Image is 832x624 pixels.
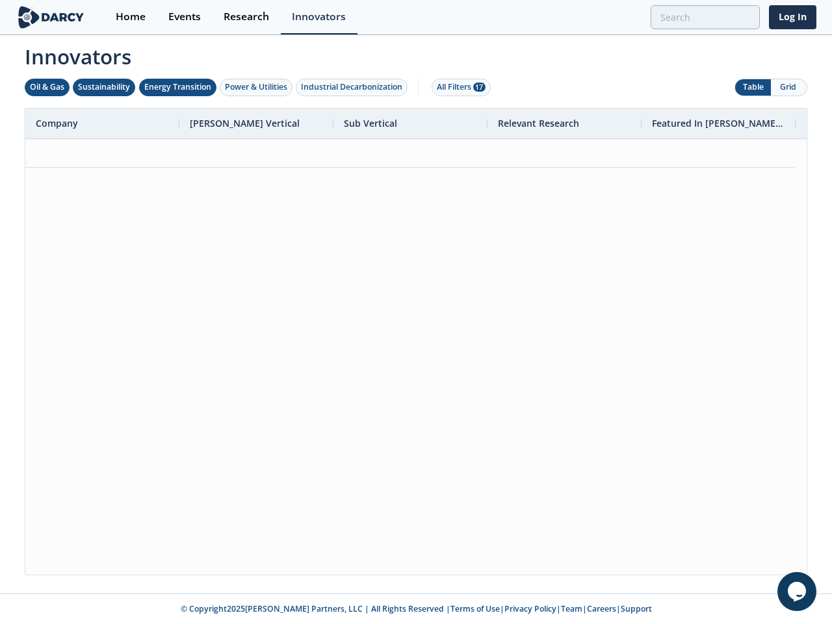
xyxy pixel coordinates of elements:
input: Advanced Search [651,5,760,29]
button: Sustainability [73,79,135,96]
span: Sub Vertical [344,117,397,129]
a: Careers [587,603,616,614]
button: Grid [771,79,807,96]
div: Industrial Decarbonization [301,81,402,93]
button: Oil & Gas [25,79,70,96]
div: Oil & Gas [30,81,64,93]
button: Power & Utilities [220,79,292,96]
a: Privacy Policy [504,603,556,614]
span: Featured In [PERSON_NAME] Live [652,117,785,129]
div: Energy Transition [144,81,211,93]
div: Innovators [292,12,346,22]
button: Industrial Decarbonization [296,79,408,96]
div: All Filters [437,81,486,93]
button: Table [735,79,771,96]
img: logo-wide.svg [16,6,86,29]
button: Energy Transition [139,79,216,96]
span: Innovators [16,36,816,71]
button: All Filters 17 [432,79,491,96]
div: Home [116,12,146,22]
a: Support [621,603,652,614]
span: [PERSON_NAME] Vertical [190,117,300,129]
div: Events [168,12,201,22]
div: Research [224,12,269,22]
span: 17 [473,83,486,92]
a: Log In [769,5,816,29]
iframe: chat widget [777,572,819,611]
div: Sustainability [78,81,130,93]
p: © Copyright 2025 [PERSON_NAME] Partners, LLC | All Rights Reserved | | | | | [18,603,814,615]
div: Power & Utilities [225,81,287,93]
span: Company [36,117,78,129]
span: Relevant Research [498,117,579,129]
a: Team [561,603,582,614]
a: Terms of Use [450,603,500,614]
